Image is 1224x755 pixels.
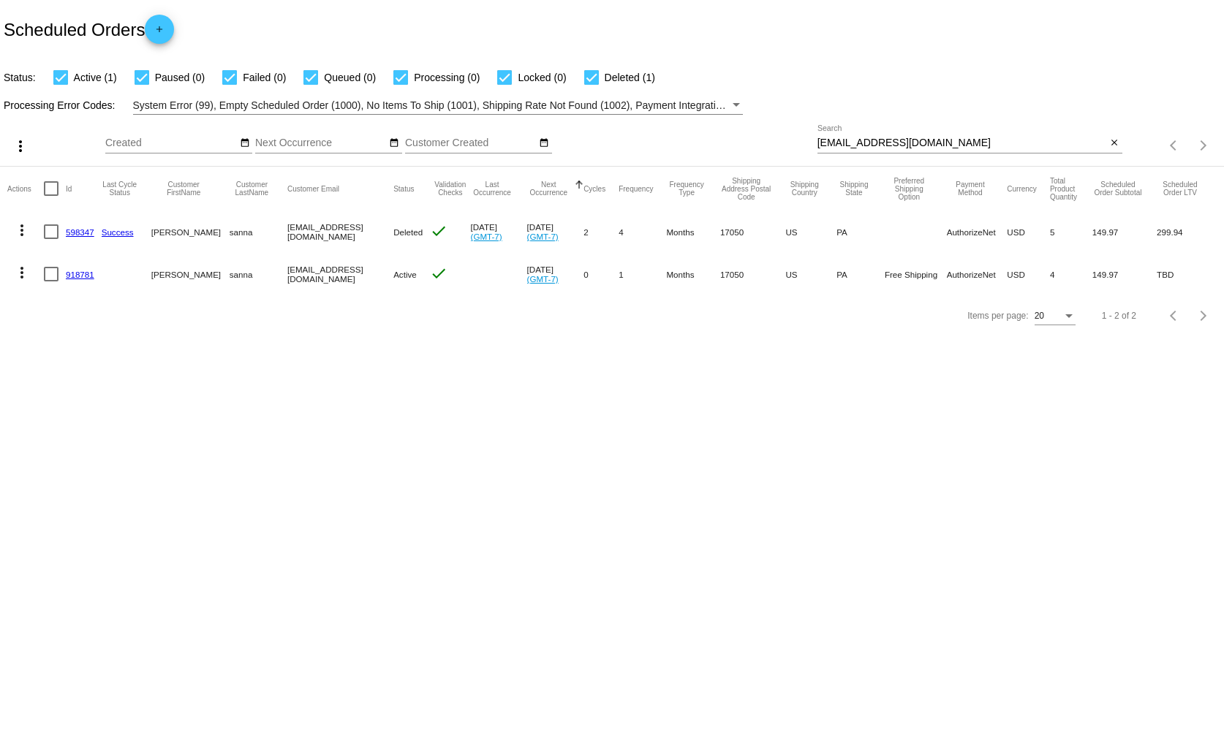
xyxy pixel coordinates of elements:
[1007,210,1050,253] mat-cell: USD
[619,184,653,193] button: Change sorting for Frequency
[720,253,786,295] mat-cell: 17050
[430,222,447,240] mat-icon: check
[720,177,773,201] button: Change sorting for ShippingPostcode
[527,210,584,253] mat-cell: [DATE]
[1092,181,1144,197] button: Change sorting for Subtotal
[255,137,387,149] input: Next Occurrence
[518,69,566,86] span: Locked (0)
[389,137,399,149] mat-icon: date_range
[151,24,168,42] mat-icon: add
[393,184,414,193] button: Change sorting for Status
[583,184,605,193] button: Change sorting for Cycles
[666,210,719,253] mat-cell: Months
[1092,253,1157,295] mat-cell: 149.97
[666,253,719,295] mat-cell: Months
[230,181,274,197] button: Change sorting for CustomerLastName
[539,137,549,149] mat-icon: date_range
[527,274,559,284] a: (GMT-7)
[605,69,655,86] span: Deleted (1)
[1050,210,1092,253] mat-cell: 5
[1157,181,1204,197] button: Change sorting for LifetimeValue
[583,210,619,253] mat-cell: 2
[105,137,237,149] input: Created
[947,181,994,197] button: Change sorting for PaymentMethod.Type
[527,232,559,241] a: (GMT-7)
[230,210,287,253] mat-cell: sanna
[66,227,94,237] a: 598347
[1160,131,1189,160] button: Previous page
[13,264,31,281] mat-icon: more_vert
[4,15,174,44] h2: Scheduled Orders
[405,137,537,149] input: Customer Created
[720,210,786,253] mat-cell: 17050
[471,210,527,253] mat-cell: [DATE]
[836,181,872,197] button: Change sorting for ShippingState
[1007,184,1037,193] button: Change sorting for CurrencyIso
[430,265,447,282] mat-icon: check
[785,210,836,253] mat-cell: US
[619,210,666,253] mat-cell: 4
[4,99,116,111] span: Processing Error Codes:
[885,253,947,295] mat-cell: Free Shipping
[1157,253,1217,295] mat-cell: TBD
[619,253,666,295] mat-cell: 1
[1035,311,1076,322] mat-select: Items per page:
[1007,253,1050,295] mat-cell: USD
[66,184,72,193] button: Change sorting for Id
[1050,253,1092,295] mat-cell: 4
[12,137,29,155] mat-icon: more_vert
[666,181,706,197] button: Change sorting for FrequencyType
[527,253,584,295] mat-cell: [DATE]
[583,253,619,295] mat-cell: 0
[151,210,230,253] mat-cell: [PERSON_NAME]
[414,69,480,86] span: Processing (0)
[785,181,823,197] button: Change sorting for ShippingCountry
[836,253,885,295] mat-cell: PA
[66,270,94,279] a: 918781
[1109,137,1119,149] mat-icon: close
[155,69,205,86] span: Paused (0)
[102,181,138,197] button: Change sorting for LastProcessingCycleId
[324,69,376,86] span: Queued (0)
[1157,210,1217,253] mat-cell: 299.94
[1050,167,1092,210] mat-header-cell: Total Product Quantity
[836,210,885,253] mat-cell: PA
[1189,301,1218,330] button: Next page
[430,167,470,210] mat-header-cell: Validation Checks
[1102,311,1136,321] div: 1 - 2 of 2
[785,253,836,295] mat-cell: US
[4,72,36,83] span: Status:
[393,270,417,279] span: Active
[885,177,934,201] button: Change sorting for PreferredShippingOption
[74,69,117,86] span: Active (1)
[287,253,393,295] mat-cell: [EMAIL_ADDRESS][DOMAIN_NAME]
[151,181,216,197] button: Change sorting for CustomerFirstName
[240,137,250,149] mat-icon: date_range
[1107,136,1122,151] button: Clear
[7,167,44,210] mat-header-cell: Actions
[287,184,339,193] button: Change sorting for CustomerEmail
[230,253,287,295] mat-cell: sanna
[243,69,286,86] span: Failed (0)
[817,137,1107,149] input: Search
[133,96,744,115] mat-select: Filter by Processing Error Codes
[13,221,31,239] mat-icon: more_vert
[287,210,393,253] mat-cell: [EMAIL_ADDRESS][DOMAIN_NAME]
[393,227,423,237] span: Deleted
[102,227,134,237] a: Success
[471,232,502,241] a: (GMT-7)
[471,181,514,197] button: Change sorting for LastOccurrenceUtc
[947,210,1008,253] mat-cell: AuthorizeNet
[967,311,1028,321] div: Items per page:
[527,181,571,197] button: Change sorting for NextOccurrenceUtc
[947,253,1008,295] mat-cell: AuthorizeNet
[1035,311,1044,321] span: 20
[1189,131,1218,160] button: Next page
[1160,301,1189,330] button: Previous page
[151,253,230,295] mat-cell: [PERSON_NAME]
[1092,210,1157,253] mat-cell: 149.97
